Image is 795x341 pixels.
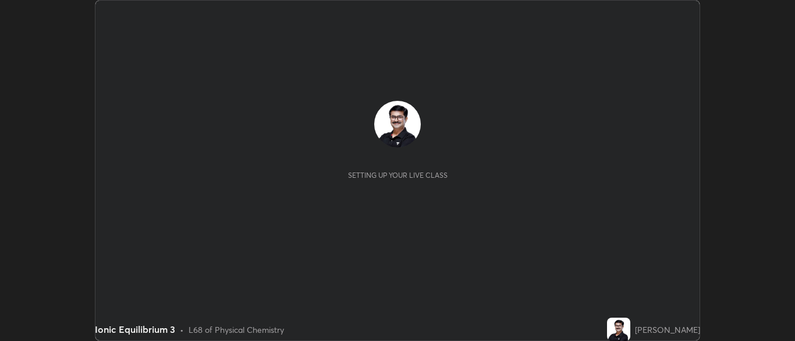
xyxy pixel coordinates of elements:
div: Ionic Equilibrium 3 [95,322,175,336]
img: 72c9a83e1b064c97ab041d8a51bfd15e.jpg [607,318,630,341]
div: Setting up your live class [348,171,448,180]
div: [PERSON_NAME] [635,324,700,336]
div: L68 of Physical Chemistry [189,324,284,336]
img: 72c9a83e1b064c97ab041d8a51bfd15e.jpg [374,101,421,147]
div: • [180,324,184,336]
